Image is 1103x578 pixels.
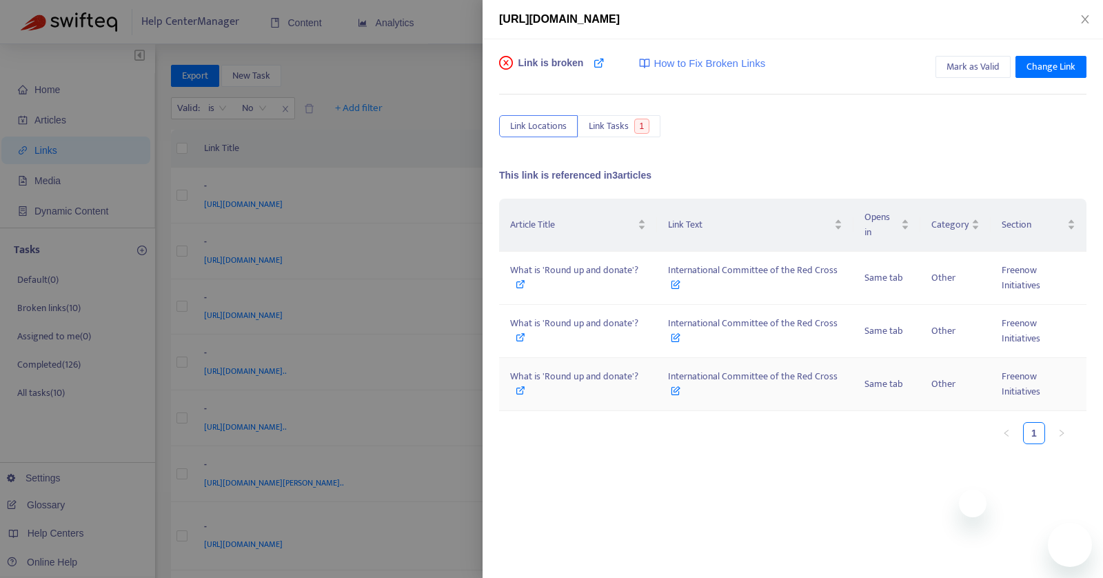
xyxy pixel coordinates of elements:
li: Next Page [1051,422,1073,444]
span: Other [931,270,955,286]
span: Section [1002,217,1064,232]
span: International Committee of the Red Cross [668,262,838,293]
span: Link is broken [518,56,584,83]
button: Close [1075,13,1095,26]
span: Mark as Valid [947,59,1000,74]
span: Other [931,376,955,392]
span: close-circle [499,56,513,70]
span: right [1058,429,1066,437]
span: Freenow Initiatives [1002,315,1040,346]
li: 1 [1023,422,1045,444]
th: Article Title [499,199,657,252]
span: International Committee of the Red Cross [668,315,838,346]
span: What is 'Round up and donate'? [510,368,638,384]
span: What is 'Round up and donate'? [510,315,638,331]
th: Link Text [657,199,854,252]
a: 1 [1024,423,1044,444]
span: This link is referenced in 3 articles [499,170,651,181]
span: Article Title [510,217,635,232]
span: [URL][DOMAIN_NAME] [499,13,620,25]
button: Link Locations [499,115,578,137]
li: Previous Page [995,422,1018,444]
span: Same tab [864,270,903,286]
th: Section [991,199,1086,252]
span: Freenow Initiatives [1002,368,1040,399]
iframe: Close message [959,490,986,517]
th: Opens in [853,199,920,252]
span: 1 [634,119,650,134]
span: close [1080,14,1091,25]
a: How to Fix Broken Links [639,56,765,72]
span: International Committee of the Red Cross [668,368,838,399]
span: Link Tasks [589,119,629,134]
span: How to Fix Broken Links [654,56,765,72]
span: Link Text [668,217,832,232]
span: What is 'Round up and donate'? [510,262,638,278]
span: Other [931,323,955,339]
span: Category [931,217,969,232]
button: right [1051,422,1073,444]
span: Opens in [864,210,898,240]
span: Same tab [864,376,903,392]
button: Change Link [1015,56,1086,78]
span: Link Locations [510,119,567,134]
button: Mark as Valid [935,56,1011,78]
button: Link Tasks1 [578,115,660,137]
iframe: Button to launch messaging window [1048,523,1092,567]
span: Change Link [1026,59,1075,74]
th: Category [920,199,991,252]
span: Same tab [864,323,903,339]
img: image-link [639,58,650,69]
button: left [995,422,1018,444]
span: Freenow Initiatives [1002,262,1040,293]
span: left [1002,429,1011,437]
